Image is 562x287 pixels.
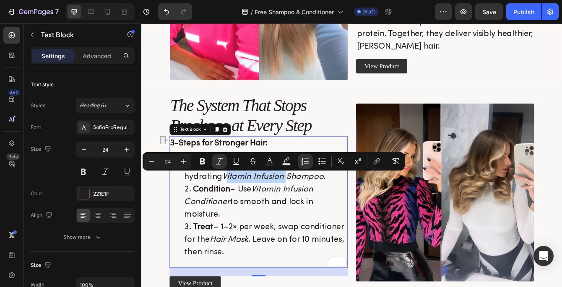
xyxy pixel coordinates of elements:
div: Undo/Redo [158,3,192,20]
p: The System That Stops Breakage at Every Step [34,86,246,134]
li: – Use to smooth and lock in moisture. [51,191,246,236]
div: Align [31,210,54,221]
li: – Cleanse with the hydrating [51,161,246,191]
button: Show more [31,230,135,245]
div: Styles [31,102,45,109]
div: Font [31,124,41,131]
div: SofiaProRegular [93,124,133,132]
i: Hair Mask [81,254,128,264]
iframe: To enrich screen reader interactions, please activate Accessibility in Grammarly extension settings [141,23,562,287]
p: Text Block [41,30,112,40]
span: Free Shampoo & Conditioner [255,8,334,16]
div: Color [31,190,44,197]
strong: 3-Steps for Stronger Hair: [34,139,151,148]
span: / [251,8,253,16]
div: 221E1F [93,190,133,198]
p: View Product [267,46,308,57]
button: Heading 6* [76,98,135,113]
div: Publish [513,8,534,16]
li: – 1–2× per week, swap conditioner for the . Leave on for 10 minutes, then rinse. [51,236,246,282]
button: Publish [506,3,541,20]
span: Heading 6* [80,102,107,109]
i: Vitamin Infusion Shampoo. [96,179,220,188]
div: Beta [6,153,20,160]
div: Text style [31,81,54,88]
p: 7 [55,7,59,17]
h2: Rich Text Editor. Editing area: main [34,85,247,135]
p: Settings [42,52,65,60]
div: Text Block [44,123,73,131]
p: Advanced [83,52,111,60]
div: Size [31,144,53,155]
strong: Treat [62,239,86,248]
div: Size [31,260,53,271]
span: Save [482,8,496,16]
strong: Condition [62,194,106,203]
strong: Wash [62,164,87,173]
div: Open Intercom Messenger [533,246,554,266]
div: Editor contextual toolbar [143,152,405,171]
div: 450 [8,89,20,96]
span: Draft [362,8,375,16]
div: Show more [63,233,102,241]
button: Save [475,3,503,20]
button: 7 [3,3,62,20]
a: View Product [257,43,318,60]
